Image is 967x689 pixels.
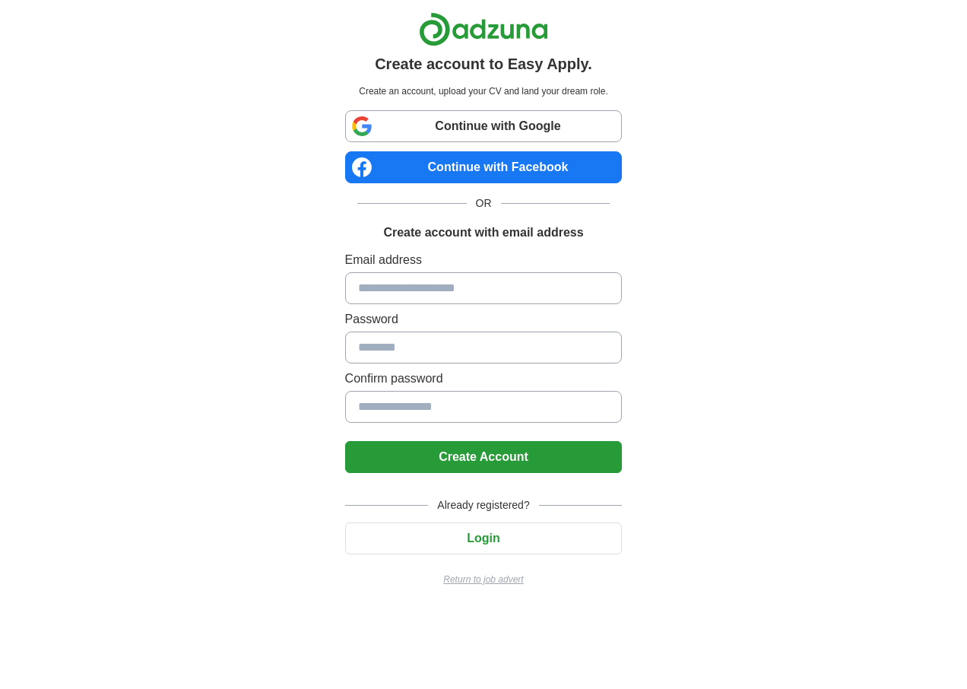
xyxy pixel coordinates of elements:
label: Confirm password [345,370,623,388]
label: Password [345,310,623,329]
a: Continue with Google [345,110,623,142]
span: Already registered? [428,497,538,513]
label: Email address [345,251,623,269]
img: Adzuna logo [419,12,548,46]
p: Create an account, upload your CV and land your dream role. [348,84,620,98]
a: Continue with Facebook [345,151,623,183]
span: OR [467,195,501,211]
button: Login [345,522,623,554]
button: Create Account [345,441,623,473]
h1: Create account with email address [383,224,583,242]
a: Login [345,532,623,545]
h1: Create account to Easy Apply. [375,52,592,75]
a: Return to job advert [345,573,623,586]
